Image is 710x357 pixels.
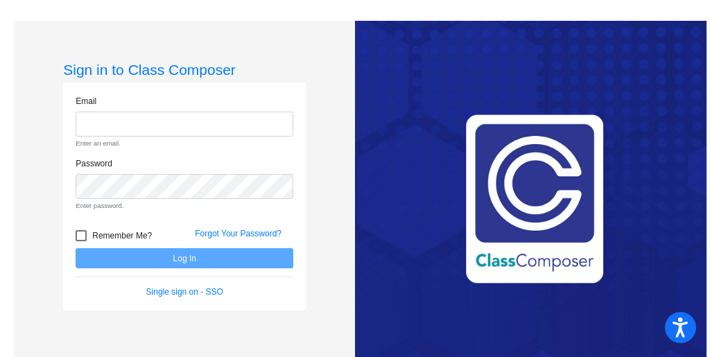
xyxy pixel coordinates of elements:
button: Log In [76,248,293,268]
small: Enter password. [76,201,293,211]
label: Email [76,95,96,107]
span: Remember Me? [92,227,152,244]
label: Password [76,157,112,170]
a: Forgot Your Password? [195,229,282,238]
a: Single sign on - SSO [146,287,223,297]
small: Enter an email. [76,139,293,148]
h3: Sign in to Class Composer [63,61,306,78]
